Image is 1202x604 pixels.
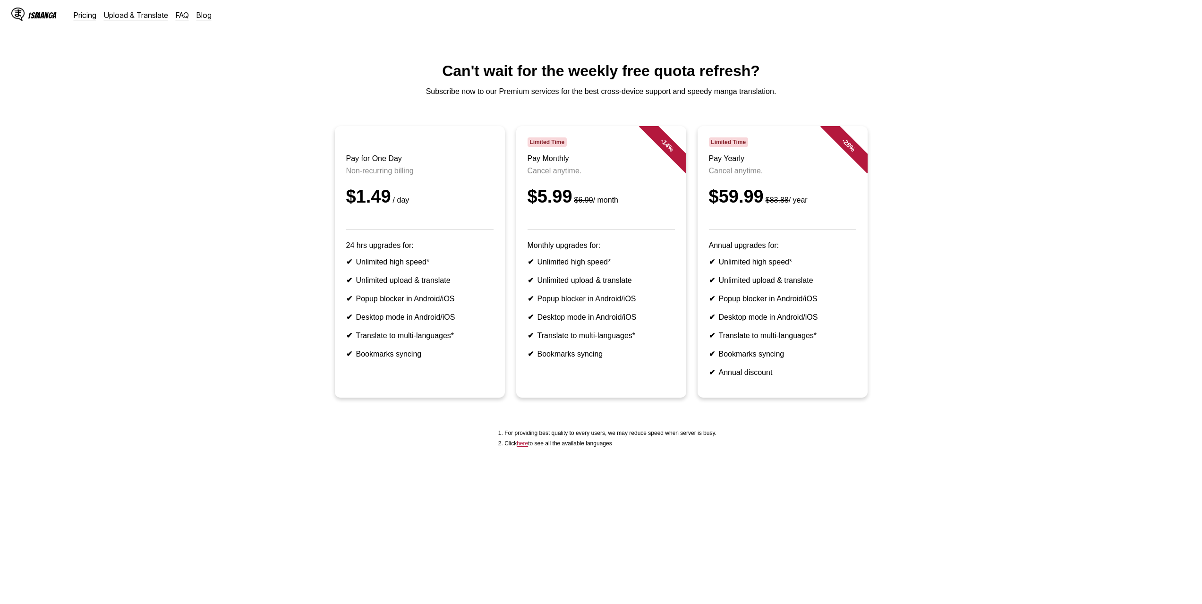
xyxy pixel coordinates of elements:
h3: Pay for One Day [346,154,494,163]
div: - 28 % [820,117,877,173]
li: Annual discount [709,368,856,377]
small: / month [572,196,618,204]
b: ✔ [709,295,715,303]
b: ✔ [709,350,715,358]
p: Monthly upgrades for: [528,241,675,250]
b: ✔ [346,313,352,321]
a: Pricing [74,10,96,20]
div: $1.49 [346,187,494,207]
li: Click to see all the available languages [504,440,716,447]
a: Available languages [517,440,528,447]
li: Unlimited upload & translate [528,276,675,285]
b: ✔ [709,276,715,284]
b: ✔ [346,258,352,266]
li: Bookmarks syncing [346,349,494,358]
h3: Pay Monthly [528,154,675,163]
li: Bookmarks syncing [528,349,675,358]
li: Translate to multi-languages* [528,331,675,340]
li: Unlimited upload & translate [709,276,856,285]
p: Non-recurring billing [346,167,494,175]
li: Popup blocker in Android/iOS [346,294,494,303]
li: Translate to multi-languages* [346,331,494,340]
li: For providing best quality to every users, we may reduce speed when server is busy. [504,430,716,436]
p: Annual upgrades for: [709,241,856,250]
b: ✔ [709,368,715,376]
div: $59.99 [709,187,856,207]
li: Unlimited upload & translate [346,276,494,285]
p: Cancel anytime. [528,167,675,175]
h3: Pay Yearly [709,154,856,163]
li: Unlimited high speed* [528,257,675,266]
li: Unlimited high speed* [346,257,494,266]
span: Limited Time [528,137,567,147]
a: Upload & Translate [104,10,168,20]
b: ✔ [709,258,715,266]
b: ✔ [528,332,534,340]
li: Popup blocker in Android/iOS [709,294,856,303]
li: Desktop mode in Android/iOS [528,313,675,322]
b: ✔ [346,350,352,358]
p: 24 hrs upgrades for: [346,241,494,250]
b: ✔ [528,295,534,303]
h1: Can't wait for the weekly free quota refresh? [8,62,1194,80]
a: FAQ [176,10,189,20]
li: Desktop mode in Android/iOS [709,313,856,322]
b: ✔ [346,332,352,340]
b: ✔ [528,350,534,358]
li: Unlimited high speed* [709,257,856,266]
div: $5.99 [528,187,675,207]
div: - 14 % [639,117,695,173]
s: $83.88 [766,196,789,204]
b: ✔ [346,276,352,284]
li: Popup blocker in Android/iOS [528,294,675,303]
img: IsManga Logo [11,8,25,21]
li: Bookmarks syncing [709,349,856,358]
p: Cancel anytime. [709,167,856,175]
a: Blog [196,10,212,20]
b: ✔ [709,332,715,340]
div: IsManga [28,11,57,20]
small: / year [764,196,808,204]
li: Desktop mode in Android/iOS [346,313,494,322]
b: ✔ [528,276,534,284]
s: $6.99 [574,196,593,204]
small: / day [391,196,409,204]
p: Subscribe now to our Premium services for the best cross-device support and speedy manga translat... [8,87,1194,96]
b: ✔ [709,313,715,321]
b: ✔ [528,258,534,266]
b: ✔ [528,313,534,321]
li: Translate to multi-languages* [709,331,856,340]
b: ✔ [346,295,352,303]
a: IsManga LogoIsManga [11,8,74,23]
span: Limited Time [709,137,748,147]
